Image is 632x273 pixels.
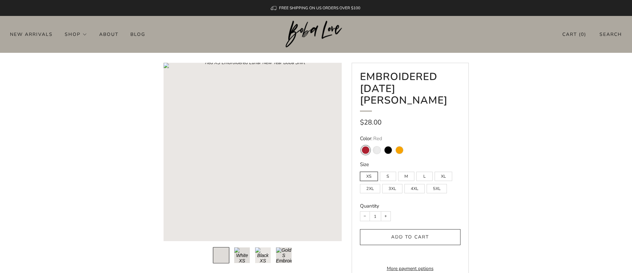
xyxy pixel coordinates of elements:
variant-swatch: Red [362,146,369,154]
variant-swatch: Black [385,146,392,154]
label: XL [435,172,452,181]
label: 2XL [360,184,380,193]
div: 5XL [427,181,449,193]
a: Cart [562,29,586,40]
a: New Arrivals [10,29,53,40]
a: Shop [65,29,87,40]
variant-swatch: Gold [396,146,403,154]
div: 2XL [360,181,382,193]
img: Boba Love [286,21,346,48]
label: Quantity [360,203,379,209]
button: Load image into Gallery viewer, 1 [213,247,229,263]
span: FREE SHIPPING ON US ORDERS OVER $100 [279,5,360,11]
div: M [398,169,416,181]
button: Add to cart [360,229,460,245]
a: About [99,29,118,40]
label: L [416,172,433,181]
button: Load image into Gallery viewer, 3 [255,247,271,263]
span: Red [373,135,382,142]
div: XS [360,169,380,181]
button: Reduce item quantity by one [360,212,370,221]
button: Load image into Gallery viewer, 4 [276,247,292,263]
a: Search [599,29,622,40]
label: XS [360,172,378,181]
div: 3XL [382,181,404,193]
a: Loading image: Red XS Embroidered Lunar New Year Boba Shirt [164,63,342,241]
variant-swatch: White [373,146,381,154]
div: XL [435,169,454,181]
label: 3XL [382,184,402,193]
button: Increase item quantity by one [381,212,390,221]
span: $28.00 [360,118,382,127]
label: 4XL [404,184,425,193]
div: L [416,169,435,181]
a: Blog [130,29,145,40]
span: Add to cart [391,234,429,240]
items-count: 0 [581,31,584,38]
button: Load image into Gallery viewer, 2 [234,247,250,263]
h1: Embroidered [DATE] [PERSON_NAME] [360,71,460,112]
legend: Color: [360,135,460,142]
legend: Size [360,161,460,168]
div: S [380,169,398,181]
div: 4XL [404,181,427,193]
label: M [398,172,414,181]
label: 5XL [427,184,447,193]
label: S [380,172,396,181]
